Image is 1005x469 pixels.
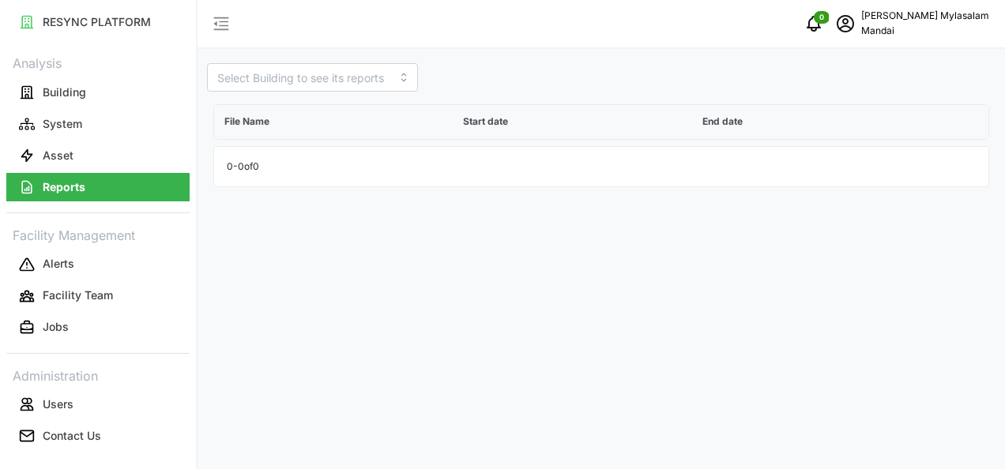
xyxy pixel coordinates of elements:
[6,8,190,36] button: RESYNC PLATFORM
[43,256,74,272] p: Alerts
[6,390,190,418] button: Users
[43,84,86,100] p: Building
[6,141,190,170] button: Asset
[6,388,190,420] a: Users
[454,106,691,138] p: Start date
[830,8,861,39] button: schedule
[6,6,190,38] a: RESYNC PLATFORM
[6,282,190,310] button: Facility Team
[207,63,418,92] input: Select Building to see its reports
[6,140,190,171] a: Asset
[43,179,85,195] p: Reports
[6,171,190,203] a: Reports
[6,313,190,342] button: Jobs
[6,78,190,107] button: Building
[6,173,190,201] button: Reports
[6,280,190,312] a: Facility Team
[6,110,190,138] button: System
[6,363,190,386] p: Administration
[43,428,101,444] p: Contact Us
[6,51,190,73] p: Analysis
[43,319,69,335] p: Jobs
[819,12,824,23] span: 0
[6,108,190,140] a: System
[227,159,259,174] p: 0 - 0 of 0
[43,116,82,132] p: System
[861,24,989,39] p: Mandai
[6,77,190,108] a: Building
[6,249,190,280] a: Alerts
[6,420,190,452] a: Contact Us
[6,422,190,450] button: Contact Us
[215,106,452,138] p: File Name
[43,14,151,30] p: RESYNC PLATFORM
[43,148,73,163] p: Asset
[693,106,913,138] p: End date
[43,396,73,412] p: Users
[6,312,190,343] a: Jobs
[43,287,113,303] p: Facility Team
[798,8,830,39] button: notifications
[6,250,190,279] button: Alerts
[861,9,989,24] p: [PERSON_NAME] Mylasalam
[6,223,190,246] p: Facility Management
